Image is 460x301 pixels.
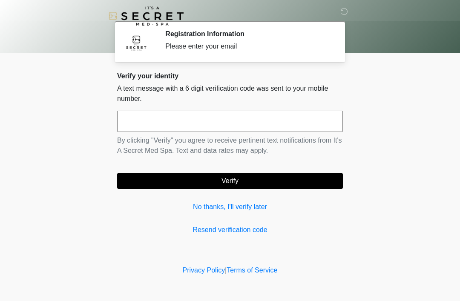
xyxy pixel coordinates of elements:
[225,267,227,274] a: |
[227,267,277,274] a: Terms of Service
[117,202,343,212] a: No thanks, I'll verify later
[117,72,343,80] h2: Verify your identity
[117,83,343,104] p: A text message with a 6 digit verification code was sent to your mobile number.
[165,30,330,38] h2: Registration Information
[109,6,184,26] img: It's A Secret Med Spa Logo
[165,41,330,52] div: Please enter your email
[124,30,149,55] img: Agent Avatar
[117,135,343,156] p: By clicking "Verify" you agree to receive pertinent text notifications from It's A Secret Med Spa...
[117,225,343,235] a: Resend verification code
[183,267,225,274] a: Privacy Policy
[117,173,343,189] button: Verify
